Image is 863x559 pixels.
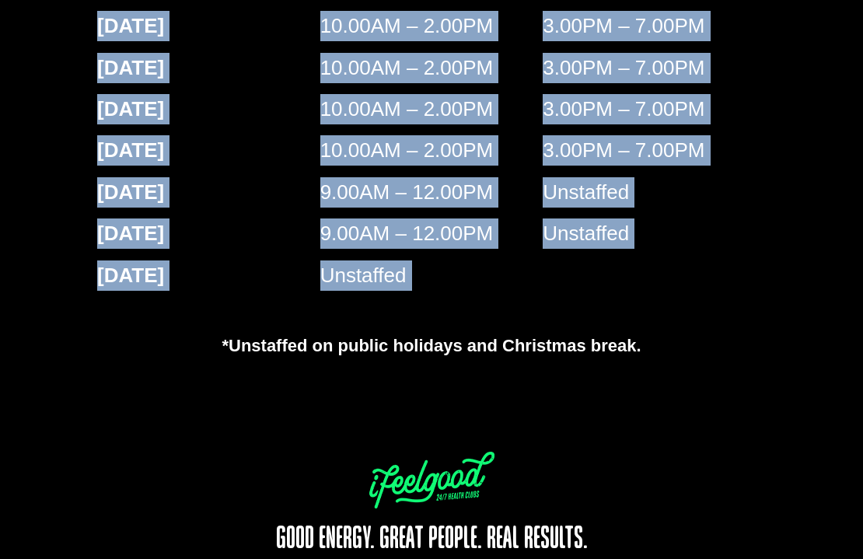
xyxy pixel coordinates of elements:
[97,218,320,249] p: [DATE]
[543,94,766,124] p: 3.00PM – 7.00PM
[97,177,320,208] p: [DATE]
[543,11,766,41] p: 3.00PM – 7.00PM
[320,11,543,41] p: 10.00AM – 2.00PM
[97,11,320,41] p: [DATE]
[543,177,766,218] div: Unstaffed
[320,218,543,249] p: 9.00AM – 12.00PM
[320,53,543,83] p: 10.00AM – 2.00PM
[82,333,781,358] div: *Unstaffed on public holidays and Christmas break.
[543,218,766,249] p: Unstaffed
[236,524,627,555] h5: Good Energy. Great People. Real Results.
[97,94,320,124] p: [DATE]
[543,53,766,83] p: 3.00PM – 7.00PM
[320,260,543,291] p: Unstaffed
[320,177,543,208] p: 9.00AM – 12.00PM
[97,135,320,166] p: [DATE]
[97,53,320,83] p: [DATE]
[543,135,766,166] p: 3.00PM – 7.00PM
[97,260,320,291] p: [DATE]
[320,135,543,166] p: 10.00AM – 2.00PM
[320,94,543,124] p: 10.00AM – 2.00PM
